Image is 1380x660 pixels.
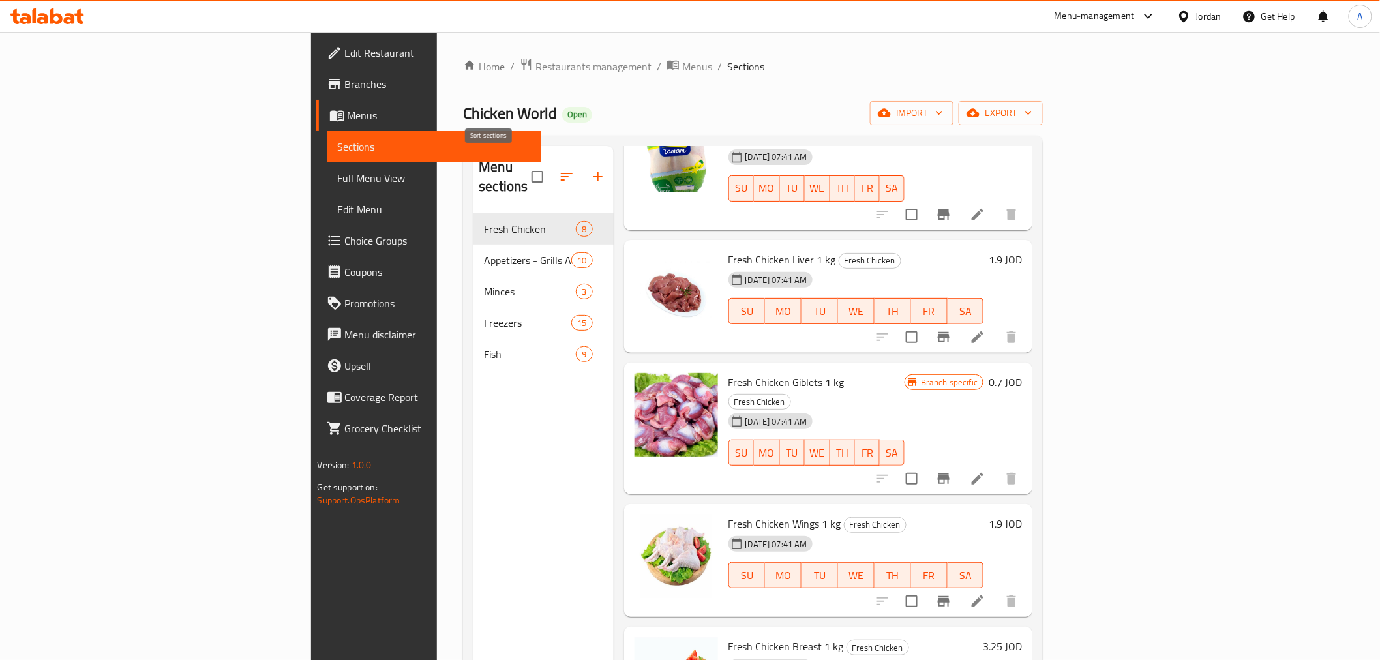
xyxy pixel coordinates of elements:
h6: 3.25 JOD [983,637,1022,655]
div: Appetizers - Grills And Trips Supplies10 [473,245,613,276]
span: SA [953,302,979,321]
span: TH [880,302,906,321]
button: Branch-specific-item [928,463,959,494]
img: Fresh Chicken Wings 1 kg [635,515,718,598]
span: WE [810,179,825,198]
div: Fresh Chicken [839,253,901,269]
span: Branch specific [916,376,983,389]
span: TH [835,179,850,198]
button: WE [838,562,875,588]
span: Minces [484,284,576,299]
h6: 1.9 JOD [989,515,1022,533]
button: WE [805,175,830,202]
a: Choice Groups [316,225,541,256]
button: MO [754,175,780,202]
a: Restaurants management [520,58,652,75]
button: FR [911,298,948,324]
a: Coverage Report [316,382,541,413]
span: Get support on: [318,479,378,496]
button: Branch-specific-item [928,586,959,617]
span: SU [734,566,760,585]
span: Fresh Chicken [845,517,906,532]
span: MO [770,302,796,321]
span: Upsell [345,358,531,374]
span: Fresh Chicken Giblets 1 kg [728,372,845,392]
span: Coverage Report [345,389,531,405]
span: 3 [577,286,592,298]
span: FR [860,179,875,198]
button: TU [780,175,805,202]
span: Fresh Chicken [484,221,576,237]
span: TU [785,443,800,462]
button: TU [780,440,805,466]
button: SU [728,175,754,202]
span: TU [807,566,833,585]
span: 15 [572,317,592,329]
a: Edit menu item [970,329,985,345]
button: SU [728,562,766,588]
button: FR [855,440,880,466]
img: Fresh Chicken Giblets 1 kg [635,373,718,457]
div: Fresh Chicken [844,517,907,533]
span: Fish [484,346,576,362]
span: Edit Restaurant [345,45,531,61]
button: TU [802,562,838,588]
div: Menu-management [1055,8,1135,24]
button: Branch-specific-item [928,322,959,353]
span: TU [807,302,833,321]
span: Fresh Chicken [839,253,901,268]
span: 1.0.0 [352,457,372,473]
span: Menus [348,108,531,123]
a: Edit menu item [970,593,985,609]
span: FR [916,566,942,585]
span: Grocery Checklist [345,421,531,436]
button: TH [875,298,911,324]
span: SA [885,179,899,198]
button: TH [875,562,911,588]
div: Minces3 [473,276,613,307]
span: SU [734,443,749,462]
span: Full Menu View [338,170,531,186]
li: / [657,59,661,74]
span: [DATE] 07:41 AM [740,415,813,428]
div: items [571,315,592,331]
div: Fresh Chicken [728,394,791,410]
span: SU [734,302,760,321]
span: Open [562,109,592,120]
a: Coupons [316,256,541,288]
span: FR [916,302,942,321]
button: FR [911,562,948,588]
span: SA [885,443,899,462]
div: items [571,252,592,268]
button: MO [754,440,780,466]
button: delete [996,199,1027,230]
span: WE [843,566,869,585]
span: Select all sections [524,163,551,190]
button: export [959,101,1043,125]
button: SA [880,440,905,466]
span: Fresh Chicken Wings 1 kg [728,514,841,533]
span: FR [860,443,875,462]
span: Fresh Chicken Liver 1 kg [728,250,836,269]
button: TU [802,298,838,324]
span: Coupons [345,264,531,280]
h6: 1.9 JOD [989,250,1022,269]
div: items [576,346,592,362]
button: MO [765,298,802,324]
div: Fish9 [473,338,613,370]
span: 9 [577,348,592,361]
button: WE [805,440,830,466]
a: Branches [316,68,541,100]
button: SA [948,298,984,324]
a: Support.OpsPlatform [318,492,400,509]
button: TH [830,175,855,202]
a: Edit Restaurant [316,37,541,68]
span: SU [734,179,749,198]
a: Upsell [316,350,541,382]
div: items [576,284,592,299]
button: FR [855,175,880,202]
span: WE [843,302,869,321]
span: Promotions [345,295,531,311]
span: MO [770,566,796,585]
